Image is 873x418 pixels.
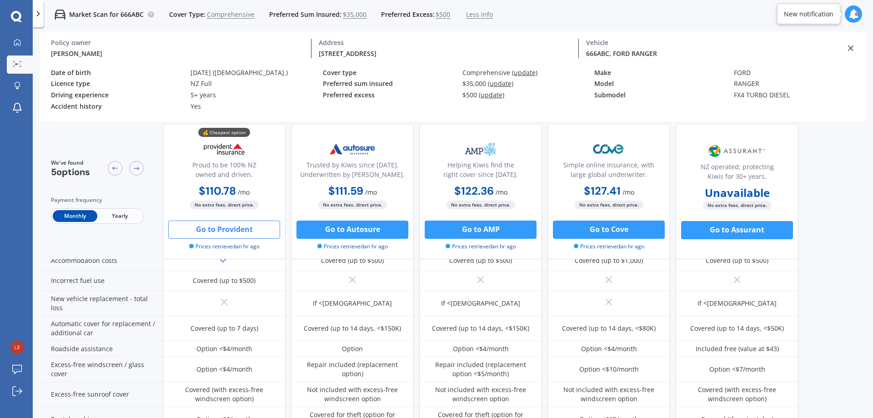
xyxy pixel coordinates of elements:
span: No extra fees, direct price. [575,201,643,209]
img: AMP.webp [451,138,511,161]
span: Yearly [97,210,142,222]
div: Option <$4/month [196,344,252,353]
div: RANGER [734,80,866,88]
div: Repair included (replacement option) [298,360,407,378]
div: Driving experience [51,91,183,99]
span: $500 [436,10,450,19]
span: We've found [51,159,90,167]
span: Prices retrieved an hr ago [446,242,516,251]
div: Payment frequency [51,196,144,205]
span: 5 options [51,166,90,178]
span: Prices retrieved an hr ago [317,242,388,251]
div: Cover type [323,69,455,77]
div: [STREET_ADDRESS] [319,49,572,58]
div: Roadside assistance [40,341,163,357]
div: Option <$4/month [581,344,637,353]
button: Go to Assurant [681,221,793,239]
img: Cove.webp [579,138,639,161]
div: Excess-free windscreen / glass cover [40,357,163,382]
div: Excess-free sunroof cover [40,382,163,407]
button: Go to Provident [168,221,280,239]
div: Covered (up to 14 days, <$150K) [304,324,401,333]
div: Proud to be 100% NZ owned and driven. [171,160,278,183]
div: Option [342,344,363,353]
div: Covered (up to $500) [193,276,256,285]
div: Option <$4/month [196,365,252,374]
div: Licence type [51,80,183,88]
img: Autosure.webp [322,138,382,161]
div: Covered (up to $1,000) [575,256,643,265]
span: No extra fees, direct price. [447,201,515,209]
div: Address [319,39,572,47]
button: Go to Autosure [296,221,408,239]
div: Preferred sum insured [323,80,455,88]
div: 5+ years [191,91,323,99]
b: $122.36 [454,184,494,198]
div: Covered (up to $500) [449,256,512,265]
span: / mo [622,188,634,196]
div: If <[DEMOGRAPHIC_DATA] [313,299,392,308]
div: Not included with excess-free windscreen option [554,385,663,403]
span: No extra fees, direct price. [318,201,387,209]
div: [DATE] ([DEMOGRAPHIC_DATA].) [191,69,323,77]
div: Accident history [51,103,183,111]
img: 6a29823a45e3d67f14c9d72498bb919f [10,341,24,354]
div: Simple online insurance, with large global underwriter. [555,160,662,183]
span: Less info [466,10,493,19]
div: New vehicle replacement - total loss [40,291,163,316]
div: FORD [734,69,866,77]
div: Make [594,69,727,77]
div: Vehicle [586,39,839,47]
img: car.f15378c7a67c060ca3f3.svg [55,9,65,20]
div: Policy owner [51,39,304,47]
span: Prices retrieved an hr ago [574,242,644,251]
span: Preferred Excess: [381,10,435,19]
div: Repair included (replacement option <$5/month) [426,360,535,378]
div: Incorrect fuel use [40,271,163,291]
div: Option <$7/month [709,365,765,374]
div: Covered (up to 14 days, <$150K) [432,324,529,333]
div: $500 [462,91,595,99]
span: / mo [238,188,250,196]
button: Go to AMP [425,221,537,239]
div: Yes [191,103,323,111]
div: FX4 TURBO DIESEL [734,91,866,99]
div: Covered (up to 14 days, <$50K) [690,324,784,333]
div: NZ Full [191,80,323,88]
div: 666ABC, FORD RANGER [586,49,839,58]
span: (update) [488,79,513,88]
span: (update) [512,68,537,77]
div: Model [594,80,727,88]
span: Prices retrieved an hr ago [189,242,260,251]
div: [PERSON_NAME] [51,49,304,58]
div: Covered (up to 7 days) [191,324,258,333]
span: / mo [496,188,507,196]
img: Assurant.png [707,140,767,162]
span: Cover Type: [169,10,206,19]
img: Provident.png [194,138,254,161]
div: Comprehensive [462,69,595,77]
div: If <[DEMOGRAPHIC_DATA] [441,299,520,308]
div: Date of birth [51,69,183,77]
div: Included free (value at $43) [696,344,779,353]
b: $111.59 [328,184,363,198]
span: Comprehensive [207,10,255,19]
b: Unavailable [705,188,770,197]
button: Go to Cove [553,221,665,239]
div: Submodel [594,91,727,99]
div: Helping Kiwis find the right cover since [DATE]. [427,160,534,183]
div: New notification [784,10,833,19]
div: Accommodation costs [40,251,163,271]
div: Covered (with excess-free windscreen option) [682,385,792,403]
div: $35,000 [462,80,595,88]
span: $35,000 [343,10,366,19]
div: NZ operated; protecting Kiwis for 30+ years. [683,162,791,185]
div: Preferred excess [323,91,455,99]
div: Covered (up to 14 days, <$80K) [562,324,656,333]
b: $127.41 [584,184,621,198]
div: Option <$4/month [453,344,509,353]
div: Covered (up to $500) [706,256,768,265]
div: Not included with excess-free windscreen option [298,385,407,403]
div: If <[DEMOGRAPHIC_DATA] [697,299,777,308]
span: Monthly [53,210,97,222]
